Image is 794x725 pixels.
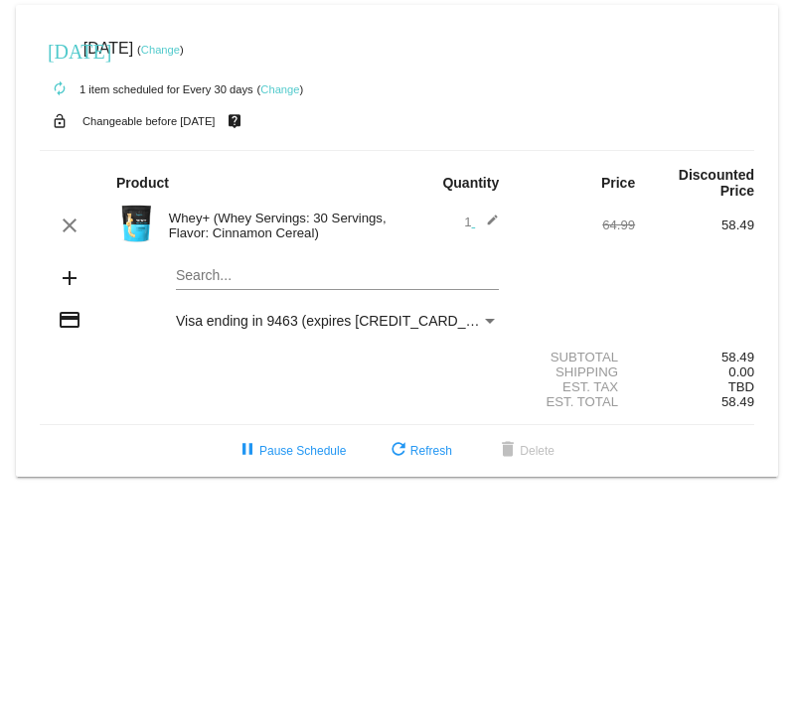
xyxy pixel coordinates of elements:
[516,394,635,409] div: Est. Total
[480,433,570,469] button: Delete
[516,379,635,394] div: Est. Tax
[728,364,754,379] span: 0.00
[721,394,754,409] span: 58.49
[236,439,259,463] mat-icon: pause
[40,83,253,95] small: 1 item scheduled for Every 30 days
[137,44,184,56] small: ( )
[679,167,754,199] strong: Discounted Price
[516,364,635,379] div: Shipping
[159,211,397,240] div: Whey+ (Whey Servings: 30 Servings, Flavor: Cinnamon Cereal)
[516,350,635,364] div: Subtotal
[141,44,180,56] a: Change
[464,215,499,229] span: 1
[728,379,754,394] span: TBD
[442,175,499,191] strong: Quantity
[387,444,452,458] span: Refresh
[82,115,216,127] small: Changeable before [DATE]
[176,313,509,329] span: Visa ending in 9463 (expires [CREDIT_CARD_DATA])
[371,433,468,469] button: Refresh
[176,313,499,329] mat-select: Payment Method
[260,83,299,95] a: Change
[601,175,635,191] strong: Price
[516,217,635,232] div: 64.99
[635,217,754,232] div: 58.49
[58,214,81,237] mat-icon: clear
[475,214,499,237] mat-icon: edit
[48,38,72,62] mat-icon: [DATE]
[236,444,346,458] span: Pause Schedule
[387,439,410,463] mat-icon: refresh
[48,108,72,134] mat-icon: lock_open
[176,268,499,284] input: Search...
[496,439,520,463] mat-icon: delete
[257,83,304,95] small: ( )
[58,266,81,290] mat-icon: add
[116,175,169,191] strong: Product
[496,444,555,458] span: Delete
[220,433,362,469] button: Pause Schedule
[48,77,72,101] mat-icon: autorenew
[58,308,81,332] mat-icon: credit_card
[635,350,754,364] div: 58.49
[223,108,246,134] mat-icon: live_help
[116,204,156,243] img: Image-1-Carousel-Whey-2lb-Cin-Cereal-no-badge-Transp.png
